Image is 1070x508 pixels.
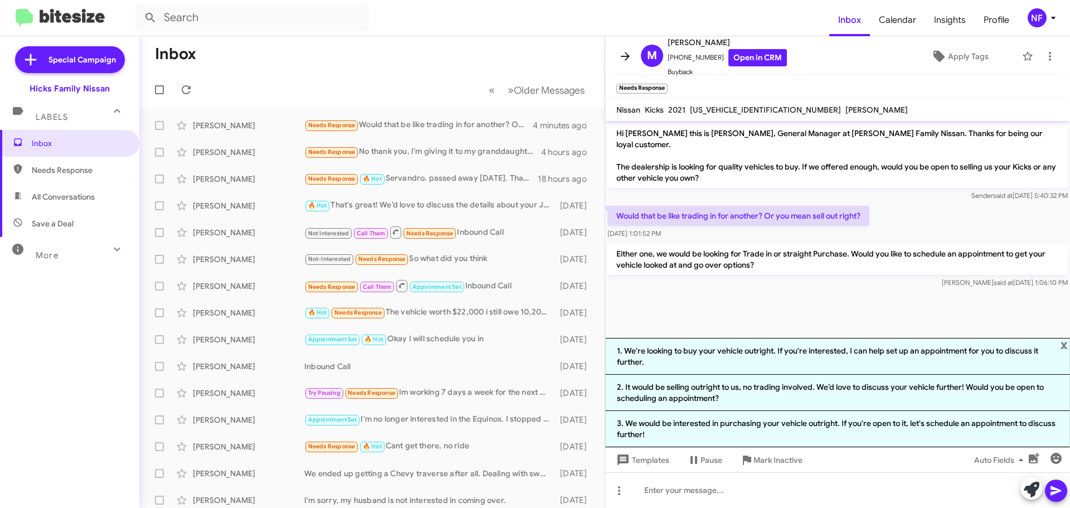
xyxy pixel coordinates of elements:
li: 3. We would be interested in purchasing your vehicle outright. If you're open to it, let's schedu... [605,411,1070,447]
div: [PERSON_NAME] [193,361,304,372]
div: [PERSON_NAME] [193,120,304,131]
span: Inbox [32,138,127,149]
span: Pause [701,450,722,470]
span: Needs Response [358,255,406,263]
span: Mark Inactive [753,450,802,470]
div: So what did you think [304,253,555,265]
span: Buyback [668,66,787,78]
span: All Conversations [32,191,95,202]
div: [PERSON_NAME] [193,468,304,479]
div: [PERSON_NAME] [193,414,304,425]
span: Appointment Set [412,283,461,291]
div: Inbound Call [304,225,555,239]
p: Either one, we would be looking for Trade in or straight Purchase. Would you like to schedule an ... [607,244,1068,275]
div: [PERSON_NAME] [193,280,304,292]
span: Needs Response [406,230,454,237]
div: Inbound Call [304,279,555,293]
div: [DATE] [555,200,596,211]
span: [PERSON_NAME] [845,105,908,115]
span: Kicks [645,105,664,115]
div: No thank you, I'm giving it to my granddaughter, we had it all up to code , runs great, she loves... [304,146,541,158]
span: Sender [DATE] 5:40:32 PM [971,191,1068,200]
span: 🔥 Hot [308,309,327,316]
a: Inbox [829,4,870,36]
div: The vehicle worth $22,000 i still owe 10,200- so 12,000 down on the new vehicle. [304,306,555,319]
button: Templates [605,450,678,470]
a: Insights [925,4,975,36]
div: Servandro. passed away [DATE]. Thank you. [304,172,538,185]
div: Would that be like trading in for another? Or you mean sell out right? [304,119,533,132]
div: Hicks Family Nissan [30,83,110,94]
div: [PERSON_NAME] [193,495,304,506]
input: Search [135,4,369,31]
span: Save a Deal [32,218,74,229]
span: Appointment Set [308,336,357,343]
span: Not-Interested [308,255,351,263]
div: [DATE] [555,361,596,372]
div: [PERSON_NAME] [193,227,304,238]
div: [PERSON_NAME] [193,200,304,211]
div: We ended up getting a Chevy traverse after all. Dealing with swapping out the lease with Chevrole... [304,468,555,479]
span: 2021 [668,105,685,115]
button: NF [1018,8,1058,27]
span: Needs Response [308,122,356,129]
div: Im working 7 days a week for the next 2 weeks. I will reach out when I can come down and look. [304,386,555,399]
a: Special Campaign [15,46,125,73]
span: [US_VEHICLE_IDENTIFICATION_NUMBER] [690,105,841,115]
a: Calendar [870,4,925,36]
p: Would that be like trading in for another? Or you mean sell out right? [607,206,869,226]
li: 1. We're looking to buy your vehicle outright. If you're interested, I can help set up an appoint... [605,338,1070,375]
button: Pause [678,450,731,470]
div: NF [1028,8,1047,27]
div: [DATE] [555,254,596,265]
h1: Inbox [155,45,196,63]
a: Open in CRM [728,49,787,66]
span: Appointment Set [308,416,357,423]
button: Auto Fields [965,450,1037,470]
span: Not Interested [308,230,349,237]
div: [DATE] [555,227,596,238]
div: I'm sorry, my husband is not interested in coming over. [304,495,555,506]
button: Apply Tags [902,46,1016,66]
div: [PERSON_NAME] [193,147,304,158]
div: [PERSON_NAME] [193,307,304,318]
span: Try Pausing [308,389,341,396]
div: 18 hours ago [538,173,596,185]
div: 4 hours ago [541,147,596,158]
div: [DATE] [555,441,596,452]
div: Okay I will schedule you in [304,333,555,346]
div: 4 minutes ago [533,120,596,131]
small: Needs Response [616,84,668,94]
div: [DATE] [555,307,596,318]
div: Cant get there, no ride [304,440,555,453]
span: 🔥 Hot [308,202,327,209]
button: Next [501,79,591,101]
span: Nissan [616,105,640,115]
span: More [36,250,59,260]
span: » [508,83,514,97]
span: Templates [614,450,669,470]
span: Older Messages [514,84,585,96]
span: Special Campaign [48,54,116,65]
span: Needs Response [348,389,395,396]
span: Needs Response [308,443,356,450]
div: [PERSON_NAME] [193,254,304,265]
span: [PERSON_NAME] [DATE] 1:06:10 PM [942,278,1068,287]
span: M [647,47,657,65]
span: x [1061,338,1068,351]
p: Hi [PERSON_NAME] this is [PERSON_NAME], General Manager at [PERSON_NAME] Family Nissan. Thanks fo... [607,123,1068,188]
span: [PERSON_NAME] [668,36,787,49]
div: Inbound Call [304,361,555,372]
div: [DATE] [555,334,596,345]
span: [DATE] 1:01:52 PM [607,229,661,238]
span: Profile [975,4,1018,36]
div: [DATE] [555,388,596,399]
div: That's great! We’d love to discuss the details about your Jeep Renegade and help you find the per... [304,199,555,212]
span: Needs Response [308,148,356,156]
span: 🔥 Hot [364,336,383,343]
nav: Page navigation example [483,79,591,101]
span: Apply Tags [948,46,989,66]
